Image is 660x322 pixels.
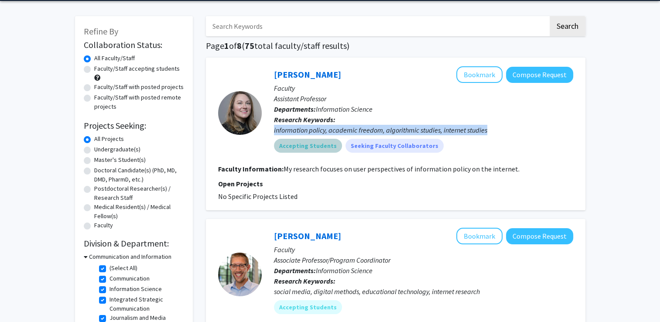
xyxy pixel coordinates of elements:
[274,255,573,265] p: Associate Professor/Program Coordinator
[94,145,140,154] label: Undergraduate(s)
[94,184,184,202] label: Postdoctoral Researcher(s) / Research Staff
[94,93,184,111] label: Faculty/Staff with posted remote projects
[94,82,184,92] label: Faculty/Staff with posted projects
[94,221,113,230] label: Faculty
[274,286,573,297] div: social media, digital methods, educational technology, internet research
[506,67,573,83] button: Compose Request to Meghan Dowell
[206,41,585,51] h1: Page of ( total faculty/staff results)
[84,238,184,249] h2: Division & Department:
[274,266,316,275] b: Departments:
[274,125,573,135] div: information policy, academic freedom, algorithmic studies, internet studies
[206,16,548,36] input: Search Keywords
[274,139,342,153] mat-chip: Accepting Students
[84,26,118,37] span: Refine By
[550,16,585,36] button: Search
[94,54,135,63] label: All Faculty/Staff
[109,264,137,273] label: (Select All)
[316,105,373,113] span: Information Science
[274,105,316,113] b: Departments:
[224,40,229,51] span: 1
[94,134,124,144] label: All Projects
[274,230,341,241] a: [PERSON_NAME]
[89,252,171,261] h3: Communication and Information
[274,300,342,314] mat-chip: Accepting Students
[506,228,573,244] button: Compose Request to Spencer Greenhalgh
[84,120,184,131] h2: Projects Seeking:
[274,277,335,285] b: Research Keywords:
[274,93,573,104] p: Assistant Professor
[274,69,341,80] a: [PERSON_NAME]
[284,164,520,173] fg-read-more: My research focuses on user perspectives of information policy on the internet.
[218,178,573,189] p: Open Projects
[94,155,146,164] label: Master's Student(s)
[94,202,184,221] label: Medical Resident(s) / Medical Fellow(s)
[345,139,444,153] mat-chip: Seeking Faculty Collaborators
[218,192,298,201] span: No Specific Projects Listed
[94,166,184,184] label: Doctoral Candidate(s) (PhD, MD, DMD, PharmD, etc.)
[94,64,180,73] label: Faculty/Staff accepting students
[274,83,573,93] p: Faculty
[109,274,150,283] label: Communication
[316,266,373,275] span: Information Science
[109,284,162,294] label: Information Science
[7,283,37,315] iframe: Chat
[274,244,573,255] p: Faculty
[237,40,242,51] span: 8
[456,228,503,244] button: Add Spencer Greenhalgh to Bookmarks
[109,295,182,313] label: Integrated Strategic Communication
[274,115,335,124] b: Research Keywords:
[218,164,284,173] b: Faculty Information:
[84,40,184,50] h2: Collaboration Status:
[456,66,503,83] button: Add Meghan Dowell to Bookmarks
[245,40,254,51] span: 75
